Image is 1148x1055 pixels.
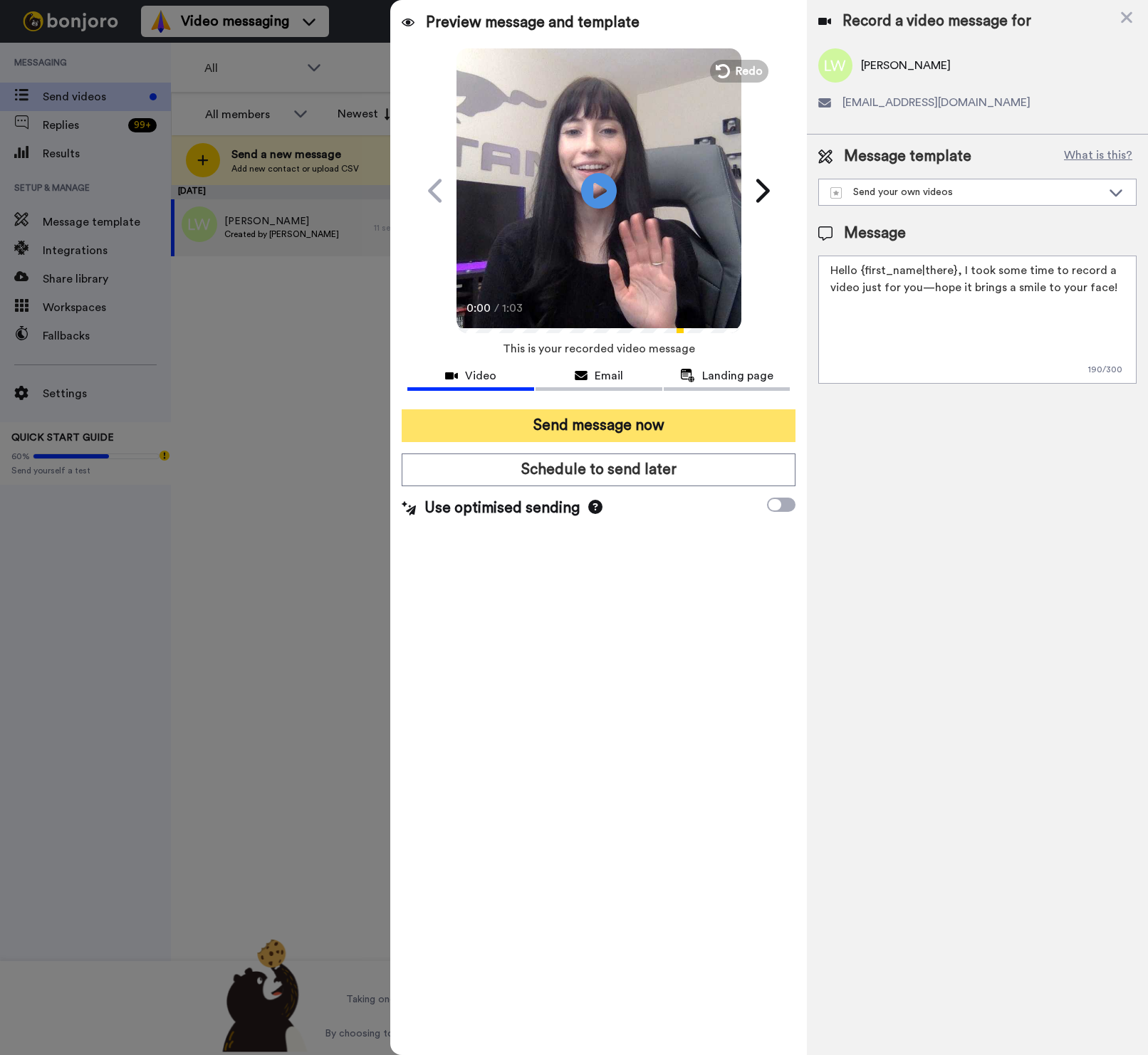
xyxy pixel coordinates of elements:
[402,453,795,486] button: Schedule to send later
[503,333,695,364] span: This is your recorded video message
[466,300,491,317] span: 0:00
[842,94,1030,111] span: [EMAIL_ADDRESS][DOMAIN_NAME]
[702,367,773,384] span: Landing page
[424,498,580,519] span: Use optimised sending
[465,367,496,384] span: Video
[1060,146,1137,167] button: What is this?
[844,146,971,167] span: Message template
[844,223,906,244] span: Message
[595,367,623,384] span: Email
[818,256,1137,384] textarea: Hello {first_name|there}, I took some time to record a video just for you—hope it brings a smile ...
[494,300,499,317] span: /
[402,409,795,442] button: Send message now
[830,185,1102,199] div: Send your own videos
[830,187,842,199] img: demo-template.svg
[502,300,527,317] span: 1:03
